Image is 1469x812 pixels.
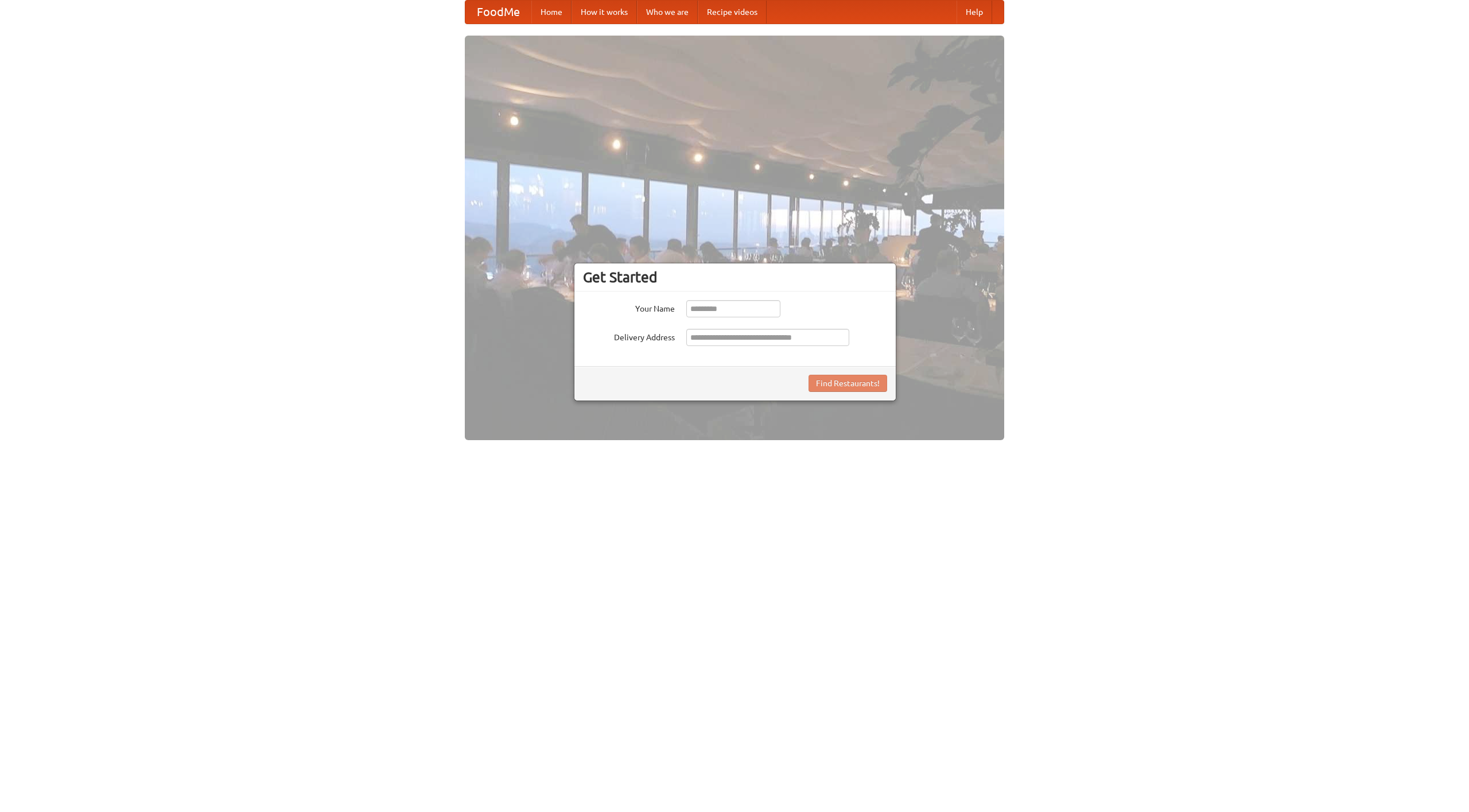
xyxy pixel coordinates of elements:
label: Delivery Address [583,329,675,343]
h3: Get Started [583,269,887,286]
a: FoodMe [465,1,531,24]
a: Home [531,1,572,24]
button: Find Restaurants! [809,375,887,392]
a: Recipe videos [698,1,767,24]
a: Who we are [637,1,698,24]
a: How it works [572,1,637,24]
label: Your Name [583,300,675,314]
a: Help [957,1,992,24]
